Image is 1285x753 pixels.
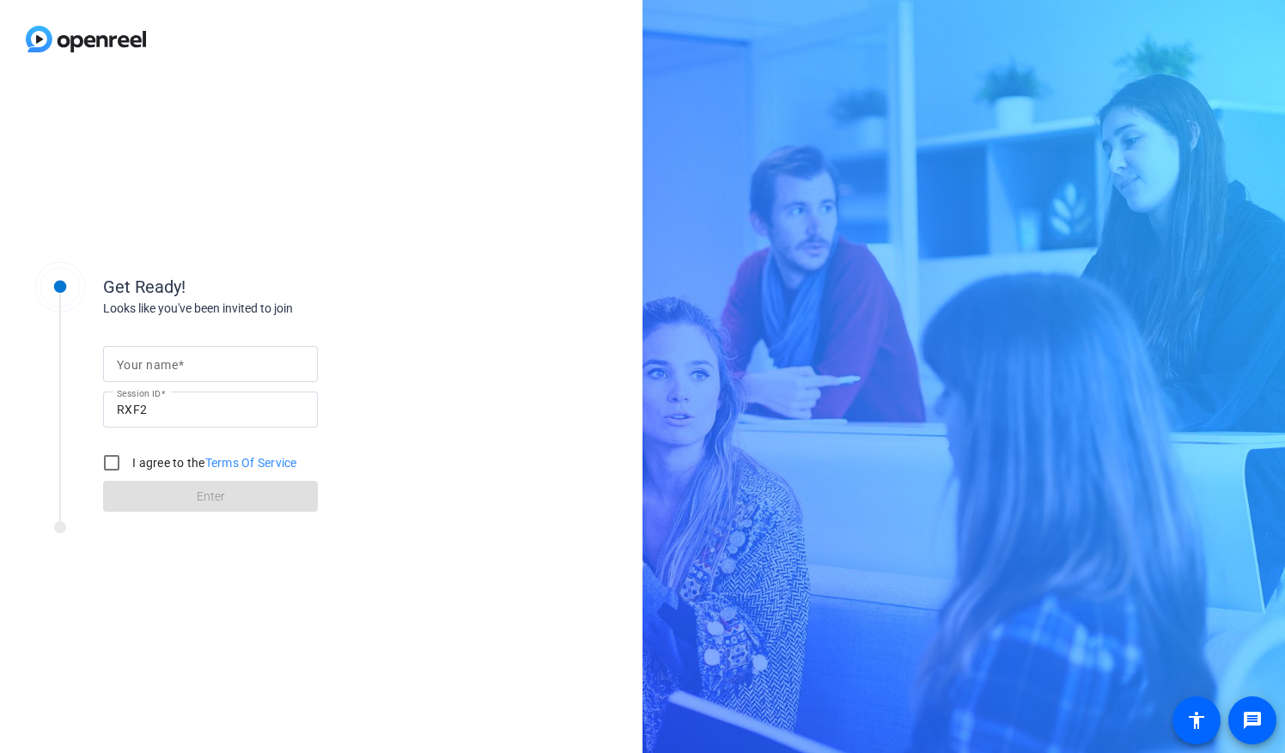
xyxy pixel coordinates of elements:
[1242,710,1263,731] mat-icon: message
[129,454,297,471] label: I agree to the
[103,300,447,318] div: Looks like you've been invited to join
[205,456,297,470] a: Terms Of Service
[117,388,161,398] mat-label: Session ID
[103,274,447,300] div: Get Ready!
[117,358,178,372] mat-label: Your name
[1186,710,1207,731] mat-icon: accessibility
